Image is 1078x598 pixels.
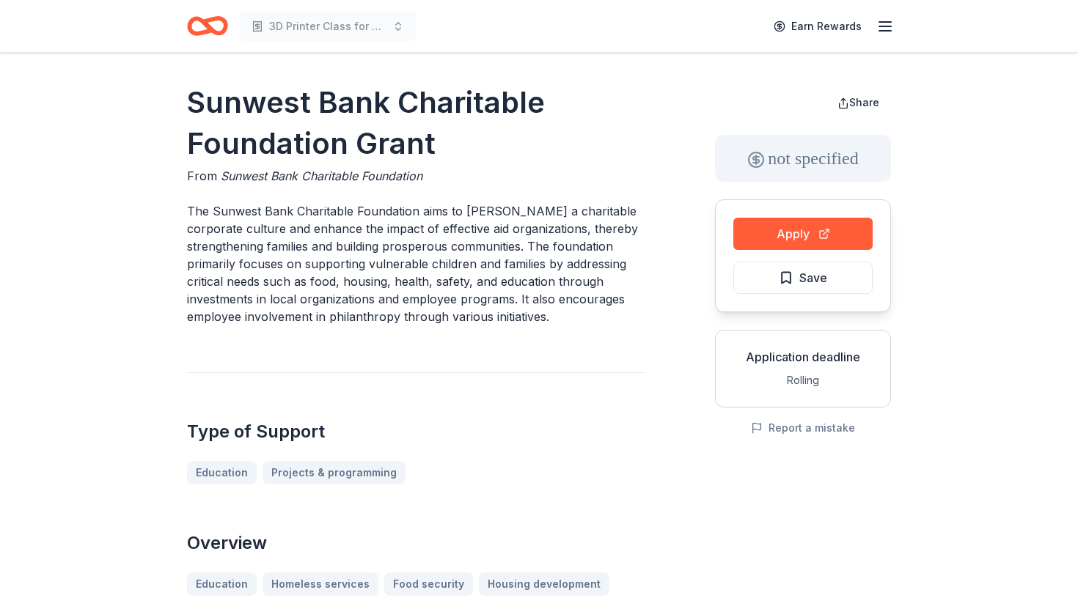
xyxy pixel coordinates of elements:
[849,96,879,108] span: Share
[765,13,870,40] a: Earn Rewards
[799,268,827,287] span: Save
[733,262,873,294] button: Save
[187,202,645,325] p: The Sunwest Bank Charitable Foundation aims to [PERSON_NAME] a charitable corporate culture and e...
[187,461,257,484] a: Education
[269,18,386,35] span: 3D Printer Class for Elementary and High School
[187,9,228,43] a: Home
[187,531,645,555] h2: Overview
[715,135,891,182] div: not specified
[221,169,422,183] span: Sunwest Bank Charitable Foundation
[727,372,879,389] div: Rolling
[263,461,406,484] a: Projects & programming
[240,12,416,41] button: 3D Printer Class for Elementary and High School
[727,348,879,366] div: Application deadline
[751,419,855,437] button: Report a mistake
[826,88,891,117] button: Share
[187,82,645,164] h1: Sunwest Bank Charitable Foundation Grant
[187,167,645,185] div: From
[733,218,873,250] button: Apply
[187,420,645,443] h2: Type of Support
